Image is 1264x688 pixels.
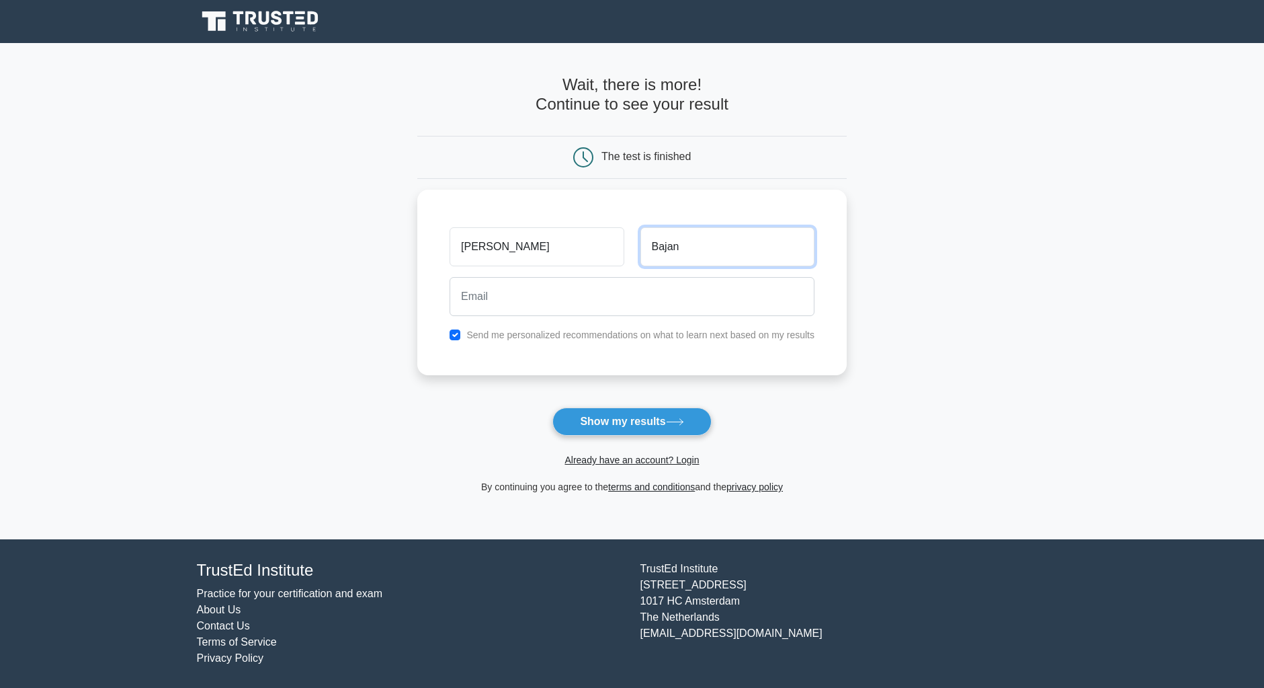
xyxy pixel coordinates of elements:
a: Privacy Policy [197,652,264,664]
a: Already have an account? Login [564,455,699,465]
input: Last name [640,227,814,266]
div: The test is finished [601,151,691,162]
a: privacy policy [726,482,783,492]
h4: Wait, there is more! Continue to see your result [417,75,847,114]
input: First name [450,227,624,266]
button: Show my results [552,408,711,436]
input: Email [450,277,814,316]
div: By continuing you agree to the and the [409,479,855,495]
a: terms and conditions [608,482,695,492]
a: Terms of Service [197,636,277,648]
a: Contact Us [197,620,250,632]
h4: TrustEd Institute [197,561,624,580]
a: Practice for your certification and exam [197,588,383,599]
a: About Us [197,604,241,615]
div: TrustEd Institute [STREET_ADDRESS] 1017 HC Amsterdam The Netherlands [EMAIL_ADDRESS][DOMAIN_NAME] [632,561,1076,666]
label: Send me personalized recommendations on what to learn next based on my results [466,330,814,340]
